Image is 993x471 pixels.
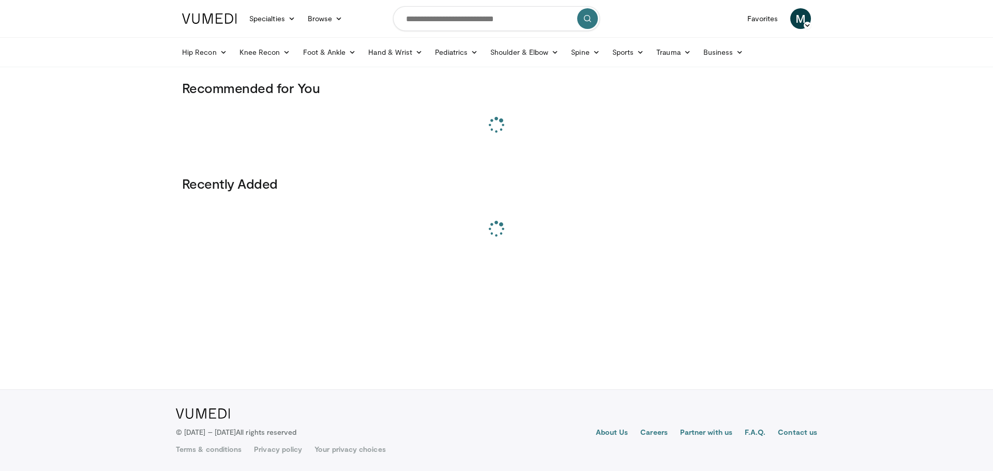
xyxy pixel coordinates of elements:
a: Shoulder & Elbow [484,42,565,63]
input: Search topics, interventions [393,6,600,31]
a: Foot & Ankle [297,42,363,63]
h3: Recommended for You [182,80,811,96]
a: Browse [302,8,349,29]
img: VuMedi Logo [182,13,237,24]
a: Terms & conditions [176,444,242,454]
a: F.A.Q. [745,427,765,439]
a: Hand & Wrist [362,42,429,63]
h3: Recently Added [182,175,811,192]
span: All rights reserved [236,428,296,436]
a: Sports [606,42,651,63]
a: About Us [596,427,628,439]
img: VuMedi Logo [176,408,230,419]
a: Knee Recon [233,42,297,63]
a: Hip Recon [176,42,233,63]
a: Trauma [650,42,697,63]
a: Favorites [741,8,784,29]
a: Contact us [778,427,817,439]
a: Partner with us [680,427,732,439]
a: Pediatrics [429,42,484,63]
a: Your privacy choices [314,444,385,454]
a: M [790,8,811,29]
p: © [DATE] – [DATE] [176,427,297,437]
a: Spine [565,42,606,63]
a: Specialties [243,8,302,29]
a: Careers [640,427,668,439]
a: Privacy policy [254,444,302,454]
a: Business [697,42,750,63]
